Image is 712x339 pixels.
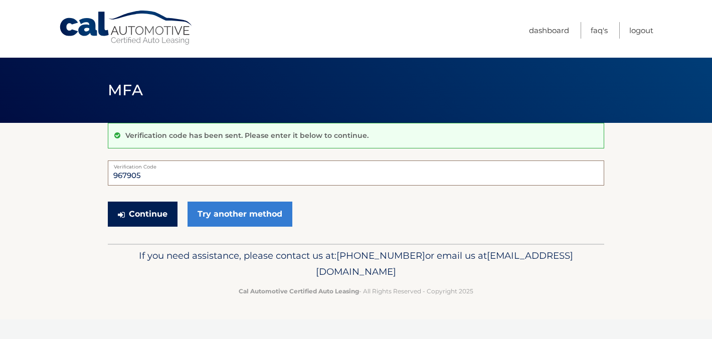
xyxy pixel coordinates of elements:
a: FAQ's [591,22,608,39]
span: [PHONE_NUMBER] [336,250,425,261]
span: MFA [108,81,143,99]
p: - All Rights Reserved - Copyright 2025 [114,286,598,296]
label: Verification Code [108,160,604,168]
a: Dashboard [529,22,569,39]
a: Cal Automotive [59,10,194,46]
p: If you need assistance, please contact us at: or email us at [114,248,598,280]
strong: Cal Automotive Certified Auto Leasing [239,287,359,295]
a: Try another method [188,202,292,227]
button: Continue [108,202,177,227]
p: Verification code has been sent. Please enter it below to continue. [125,131,369,140]
a: Logout [629,22,653,39]
span: [EMAIL_ADDRESS][DOMAIN_NAME] [316,250,573,277]
input: Verification Code [108,160,604,186]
